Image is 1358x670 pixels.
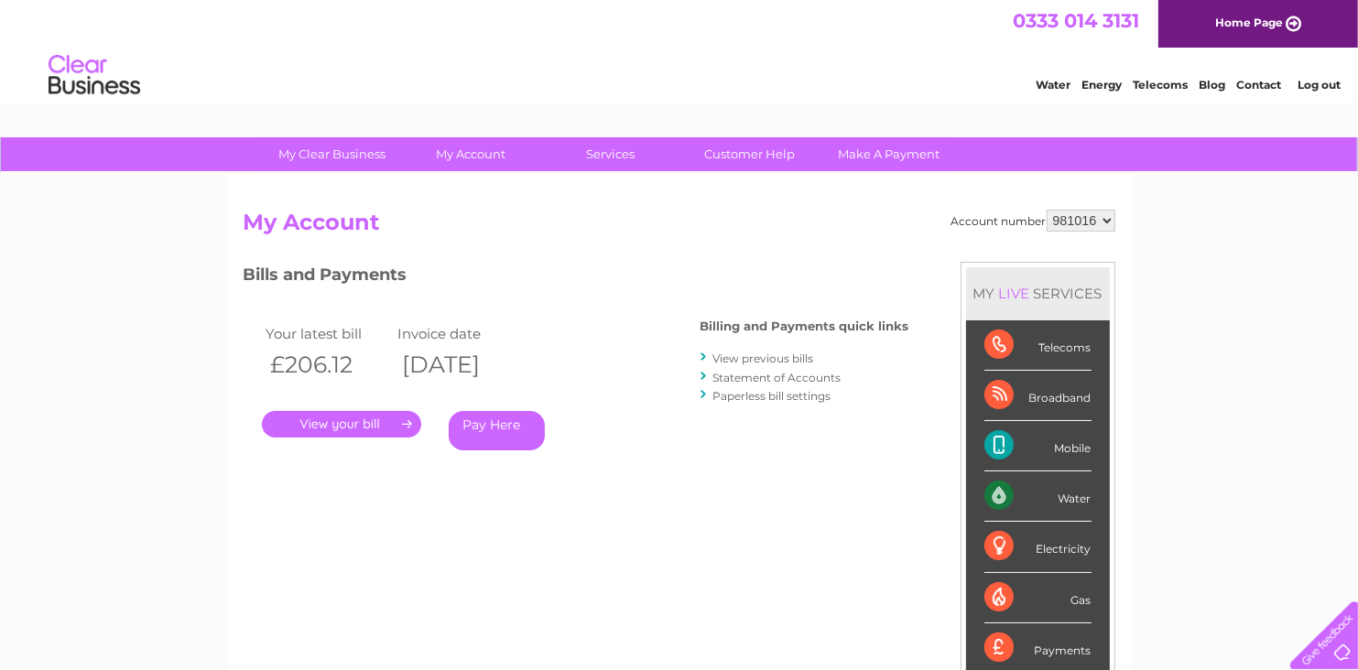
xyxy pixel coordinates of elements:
[1133,78,1188,92] a: Telecoms
[984,522,1092,572] div: Electricity
[1036,78,1070,92] a: Water
[984,471,1092,522] div: Water
[393,321,525,346] td: Invoice date
[984,320,1092,371] div: Telecoms
[701,319,909,333] h4: Billing and Payments quick links
[449,411,545,450] a: Pay Here
[1236,78,1281,92] a: Contact
[966,267,1110,319] div: MY SERVICES
[48,48,141,103] img: logo.png
[984,573,1092,623] div: Gas
[244,262,909,294] h3: Bills and Payments
[951,210,1115,232] div: Account number
[262,321,394,346] td: Your latest bill
[535,137,686,171] a: Services
[262,411,421,438] a: .
[1199,78,1225,92] a: Blog
[813,137,964,171] a: Make A Payment
[713,389,831,403] a: Paperless bill settings
[674,137,825,171] a: Customer Help
[984,371,1092,421] div: Broadband
[256,137,407,171] a: My Clear Business
[713,371,842,384] a: Statement of Accounts
[1013,9,1139,32] a: 0333 014 3131
[244,210,1115,244] h2: My Account
[995,285,1034,302] div: LIVE
[1298,78,1341,92] a: Log out
[393,346,525,384] th: [DATE]
[984,421,1092,471] div: Mobile
[262,346,394,384] th: £206.12
[247,10,1113,89] div: Clear Business is a trading name of Verastar Limited (registered in [GEOGRAPHIC_DATA] No. 3667643...
[396,137,547,171] a: My Account
[713,351,814,365] a: View previous bills
[1081,78,1122,92] a: Energy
